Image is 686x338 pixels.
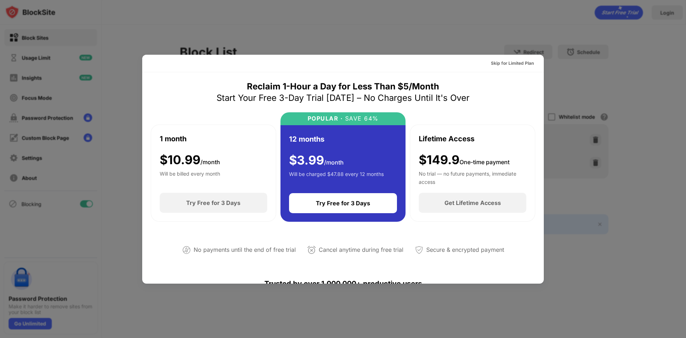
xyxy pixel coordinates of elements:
[419,133,474,144] div: Lifetime Access
[151,266,535,301] div: Trusted by over 1,000,000+ productive users
[319,245,403,255] div: Cancel anytime during free trial
[247,81,439,92] div: Reclaim 1-Hour a Day for Less Than $5/Month
[182,246,191,254] img: not-paying
[186,199,240,206] div: Try Free for 3 Days
[308,115,343,122] div: POPULAR ·
[444,199,501,206] div: Get Lifetime Access
[217,92,469,104] div: Start Your Free 3-Day Trial [DATE] – No Charges Until It's Over
[307,246,316,254] img: cancel-anytime
[324,159,344,166] span: /month
[415,246,423,254] img: secured-payment
[289,134,324,144] div: 12 months
[459,158,509,166] span: One-time payment
[289,170,384,185] div: Will be charged $47.88 every 12 months
[419,170,526,184] div: No trial — no future payments, immediate access
[316,200,370,207] div: Try Free for 3 Days
[491,60,534,67] div: Skip for Limited Plan
[160,170,220,184] div: Will be billed every month
[426,245,504,255] div: Secure & encrypted payment
[194,245,296,255] div: No payments until the end of free trial
[289,153,344,168] div: $ 3.99
[200,158,220,166] span: /month
[343,115,379,122] div: SAVE 64%
[160,153,220,167] div: $ 10.99
[160,133,187,144] div: 1 month
[419,153,509,167] div: $149.9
